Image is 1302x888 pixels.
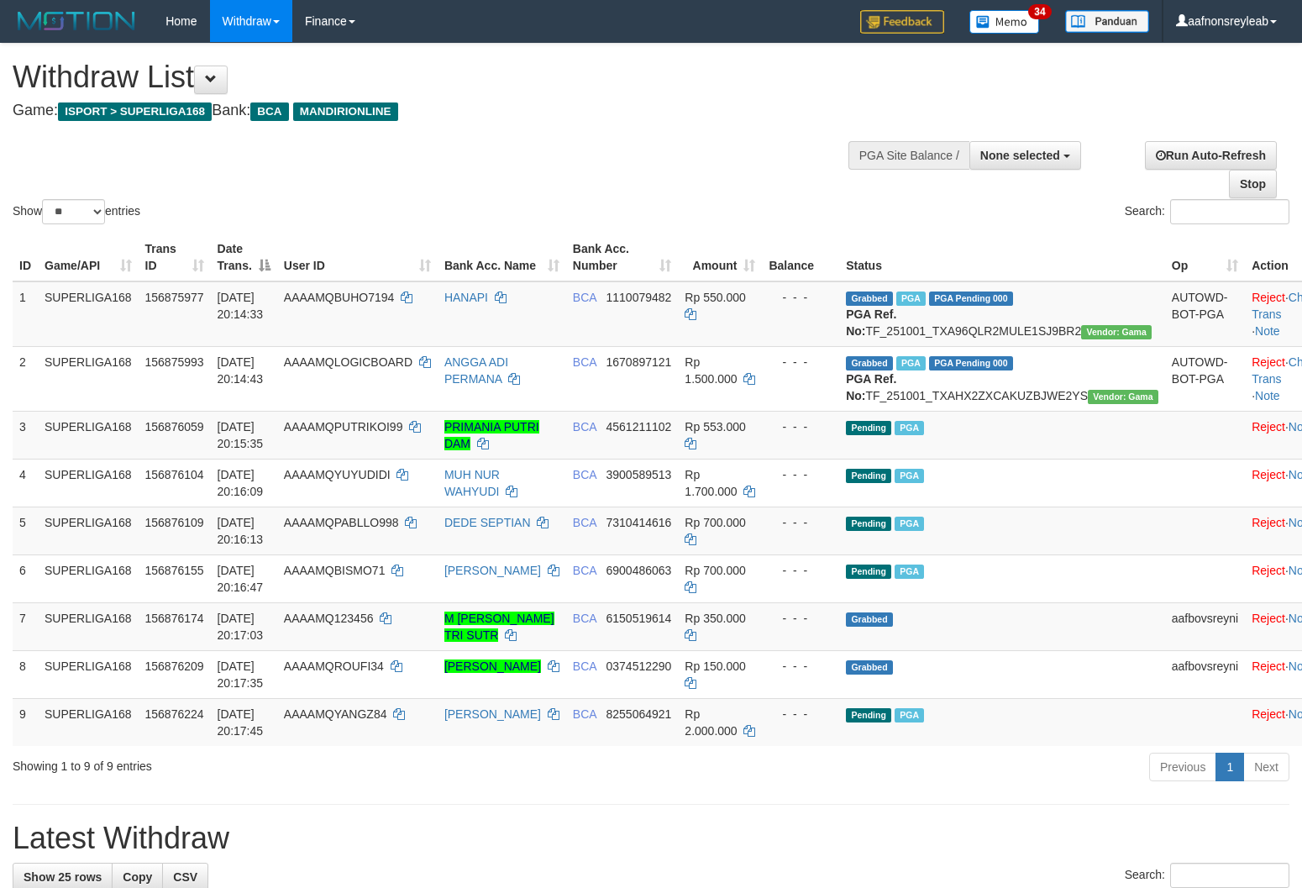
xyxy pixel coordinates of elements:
[1252,612,1285,625] a: Reject
[846,469,891,483] span: Pending
[13,698,38,746] td: 9
[685,420,745,433] span: Rp 553.000
[769,466,832,483] div: - - -
[895,565,924,579] span: Marked by aafsoycanthlai
[769,354,832,370] div: - - -
[145,659,204,673] span: 156876209
[839,346,1165,411] td: TF_251001_TXAHX2ZXCAKUZBJWE2YS
[145,612,204,625] span: 156876174
[13,507,38,554] td: 5
[438,234,566,281] th: Bank Acc. Name: activate to sort column ascending
[38,602,139,650] td: SUPERLIGA168
[769,610,832,627] div: - - -
[444,420,539,450] a: PRIMANIA PUTRI DAM
[38,459,139,507] td: SUPERLIGA168
[1081,325,1152,339] span: Vendor URL: https://trx31.1velocity.biz
[846,372,896,402] b: PGA Ref. No:
[685,564,745,577] span: Rp 700.000
[860,10,944,34] img: Feedback.jpg
[895,421,924,435] span: Marked by aafsoycanthlai
[573,516,596,529] span: BCA
[1165,602,1245,650] td: aafbovsreyni
[1229,170,1277,198] a: Stop
[846,356,893,370] span: Grabbed
[42,199,105,224] select: Showentries
[1088,390,1158,404] span: Vendor URL: https://trx31.1velocity.biz
[846,660,893,675] span: Grabbed
[250,102,288,121] span: BCA
[284,291,395,304] span: AAAAMQBUHO7194
[769,658,832,675] div: - - -
[444,291,488,304] a: HANAPI
[685,291,745,304] span: Rp 550.000
[895,708,924,722] span: Marked by aafsoycanthlai
[1243,753,1289,781] a: Next
[685,707,737,738] span: Rp 2.000.000
[218,516,264,546] span: [DATE] 20:16:13
[211,234,277,281] th: Date Trans.: activate to sort column descending
[444,468,500,498] a: MUH NUR WAHYUDI
[1065,10,1149,33] img: panduan.png
[38,346,139,411] td: SUPERLIGA168
[980,149,1060,162] span: None selected
[13,102,851,119] h4: Game: Bank:
[38,698,139,746] td: SUPERLIGA168
[606,468,671,481] span: Copy 3900589513 to clipboard
[769,706,832,722] div: - - -
[444,355,508,386] a: ANGGA ADI PERMANA
[606,564,671,577] span: Copy 6900486063 to clipboard
[685,516,745,529] span: Rp 700.000
[1252,707,1285,721] a: Reject
[284,355,412,369] span: AAAAMQLOGICBOARD
[13,751,530,775] div: Showing 1 to 9 of 9 entries
[284,564,386,577] span: AAAAMQBISMO71
[1125,199,1289,224] label: Search:
[896,292,926,306] span: Marked by aafsoycanthlai
[58,102,212,121] span: ISPORT > SUPERLIGA168
[444,564,541,577] a: [PERSON_NAME]
[38,281,139,347] td: SUPERLIGA168
[139,234,211,281] th: Trans ID: activate to sort column ascending
[1028,4,1051,19] span: 34
[13,60,851,94] h1: Withdraw List
[145,291,204,304] span: 156875977
[13,554,38,602] td: 6
[277,234,438,281] th: User ID: activate to sort column ascending
[218,291,264,321] span: [DATE] 20:14:33
[769,418,832,435] div: - - -
[895,469,924,483] span: Marked by aafsoycanthlai
[13,459,38,507] td: 4
[13,199,140,224] label: Show entries
[1252,291,1285,304] a: Reject
[685,355,737,386] span: Rp 1.500.000
[1255,389,1280,402] a: Note
[1252,420,1285,433] a: Reject
[606,355,671,369] span: Copy 1670897121 to clipboard
[566,234,679,281] th: Bank Acc. Number: activate to sort column ascending
[846,565,891,579] span: Pending
[929,292,1013,306] span: PGA Pending
[218,564,264,594] span: [DATE] 20:16:47
[1165,281,1245,347] td: AUTOWD-BOT-PGA
[123,870,152,884] span: Copy
[1170,199,1289,224] input: Search:
[145,420,204,433] span: 156876059
[606,420,671,433] span: Copy 4561211102 to clipboard
[38,650,139,698] td: SUPERLIGA168
[284,468,391,481] span: AAAAMQYUYUDIDI
[38,411,139,459] td: SUPERLIGA168
[929,356,1013,370] span: PGA Pending
[606,612,671,625] span: Copy 6150519614 to clipboard
[846,421,891,435] span: Pending
[762,234,839,281] th: Balance
[284,659,384,673] span: AAAAMQROUFI34
[606,516,671,529] span: Copy 7310414616 to clipboard
[13,234,38,281] th: ID
[606,659,671,673] span: Copy 0374512290 to clipboard
[218,468,264,498] span: [DATE] 20:16:09
[969,10,1040,34] img: Button%20Memo.svg
[1125,863,1289,888] label: Search:
[769,562,832,579] div: - - -
[839,281,1165,347] td: TF_251001_TXA96QLR2MULE1SJ9BR2
[1252,468,1285,481] a: Reject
